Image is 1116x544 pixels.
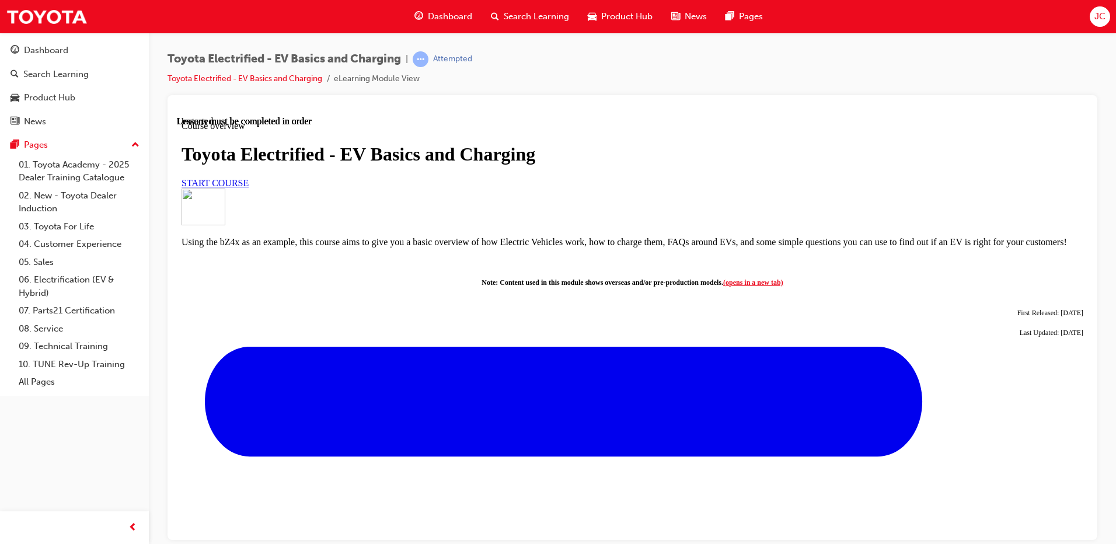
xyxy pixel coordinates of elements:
div: News [24,115,46,128]
a: 01. Toyota Academy - 2025 Dealer Training Catalogue [14,156,144,187]
span: search-icon [11,69,19,80]
span: prev-icon [128,521,137,535]
button: Pages [5,134,144,156]
a: 10. TUNE Rev-Up Training [14,355,144,374]
span: Toyota Electrified - EV Basics and Charging [168,53,401,66]
div: Search Learning [23,68,89,81]
img: Trak [6,4,88,30]
a: 03. Toyota For Life [14,218,144,236]
span: Last Updated: [DATE] [843,212,906,221]
span: Search Learning [504,10,569,23]
a: guage-iconDashboard [405,5,482,29]
a: (opens in a new tab) [546,162,606,170]
span: Dashboard [428,10,472,23]
a: Dashboard [5,40,144,61]
a: 07. Parts21 Certification [14,302,144,320]
span: search-icon [491,9,499,24]
span: guage-icon [414,9,423,24]
span: news-icon [671,9,680,24]
span: guage-icon [11,46,19,56]
span: learningRecordVerb_ATTEMPT-icon [413,51,428,67]
span: car-icon [588,9,597,24]
span: Pages [739,10,763,23]
span: Note: Content used in this module shows overseas and/or pre-production models. [305,162,606,170]
a: 09. Technical Training [14,337,144,355]
a: car-iconProduct Hub [578,5,662,29]
span: First Released: [DATE] [841,193,906,201]
a: News [5,111,144,132]
div: Dashboard [24,44,68,57]
a: news-iconNews [662,5,716,29]
span: pages-icon [726,9,734,24]
span: News [685,10,707,23]
div: Attempted [433,54,472,65]
div: Pages [24,138,48,152]
span: JC [1094,10,1105,23]
a: Search Learning [5,64,144,85]
a: Product Hub [5,87,144,109]
a: 02. New - Toyota Dealer Induction [14,187,144,218]
a: START COURSE [5,62,72,72]
button: DashboardSearch LearningProduct HubNews [5,37,144,134]
span: up-icon [131,138,139,153]
a: 05. Sales [14,253,144,271]
span: pages-icon [11,140,19,151]
a: pages-iconPages [716,5,772,29]
a: 06. Electrification (EV & Hybrid) [14,271,144,302]
span: car-icon [11,93,19,103]
a: 04. Customer Experience [14,235,144,253]
a: 08. Service [14,320,144,338]
span: news-icon [11,117,19,127]
p: Using the bZ4x as an example, this course aims to give you a basic overview of how Electric Vehic... [5,121,906,131]
button: JC [1090,6,1110,27]
li: eLearning Module View [334,72,420,86]
a: All Pages [14,373,144,391]
a: Toyota Electrified - EV Basics and Charging [168,74,322,83]
h1: Toyota Electrified - EV Basics and Charging [5,27,906,49]
div: Product Hub [24,91,75,104]
a: search-iconSearch Learning [482,5,578,29]
span: Product Hub [601,10,653,23]
span: | [406,53,408,66]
